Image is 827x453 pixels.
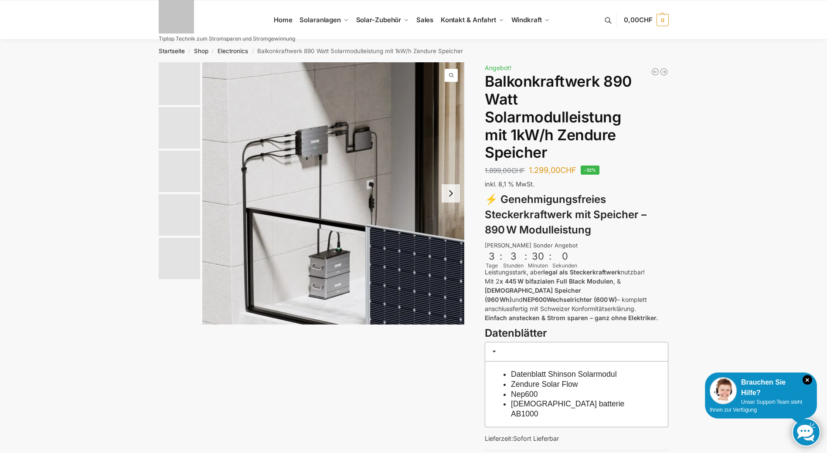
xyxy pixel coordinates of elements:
div: : [524,250,527,267]
div: Stunden [503,262,524,270]
img: Customer service [710,377,737,404]
span: Windkraft [511,16,542,24]
a: Sales [412,0,437,40]
a: Znedure solar flow Batteriespeicher fuer BalkonkraftwerkeZnedure solar flow Batteriespeicher fuer... [202,62,465,325]
a: Startseite [159,47,185,54]
img: Anschlusskabel-3meter_schweizer-stecker [159,107,200,149]
div: : [549,250,551,267]
p: Tiptop Technik zum Stromsparen und Stromgewinnung [159,36,295,41]
bdi: 1.299,00 [529,166,576,175]
bdi: 1.899,00 [485,166,525,175]
span: Angebot! [485,64,511,71]
div: 0 [553,250,576,262]
span: / [208,48,218,55]
a: Windkraft [507,0,553,40]
img: Zendure-solar-flow-Batteriespeicher für Balkonkraftwerke [159,194,200,236]
span: Solar-Zubehör [356,16,402,24]
div: Sekunden [552,262,577,270]
div: 3 [504,250,523,262]
strong: legal als Steckerkraftwerk [543,268,621,276]
a: Solaranlagen [296,0,352,40]
a: Kontakt & Anfahrt [437,0,507,40]
img: nep-microwechselrichter-600w [159,238,200,279]
div: 30 [529,250,547,262]
span: 0 [657,14,669,26]
a: Solar-Zubehör [352,0,412,40]
div: Brauchen Sie Hilfe? [710,377,812,398]
span: / [185,48,194,55]
span: Sofort Lieferbar [513,435,559,442]
h1: Balkonkraftwerk 890 Watt Solarmodulleistung mit 1kW/h Zendure Speicher [485,73,668,162]
div: [PERSON_NAME] Sonder Angebot [485,241,668,250]
a: Datenblatt Shinson Solarmodul [511,370,617,379]
span: Solaranlagen [299,16,341,24]
span: Unser Support-Team steht Ihnen zur Verfügung [710,399,802,413]
a: Balkonkraftwerk 890 Watt Solarmodulleistung mit 2kW/h Zendure Speicher [651,68,660,76]
a: Nep600 [511,390,538,399]
span: Kontakt & Anfahrt [441,16,496,24]
span: inkl. 8,1 % MwSt. [485,180,534,188]
img: Zendure-solar-flow-Batteriespeicher für Balkonkraftwerke [202,62,465,325]
a: 0,00CHF 0 [624,7,668,33]
p: Leistungsstark, aber nutzbar! Mit 2 , & und – komplett anschlussfertig mit Schweizer Konformitäts... [485,267,668,322]
span: CHF [511,166,525,175]
button: Next slide [442,184,460,203]
strong: x 445 W bifazialen Full Black Modulen [500,277,613,285]
span: CHF [560,166,576,175]
span: 0,00 [624,16,652,24]
div: 3 [486,250,498,262]
i: Schließen [803,375,812,385]
h3: ⚡ Genehmigungsfreies Steckerkraftwerk mit Speicher – 890 W Modulleistung [485,192,668,237]
div: : [500,250,502,267]
strong: Einfach anstecken & Strom sparen – ganz ohne Elektriker. [485,314,658,321]
h3: Datenblätter [485,326,668,341]
a: Electronics [218,47,248,54]
strong: [DEMOGRAPHIC_DATA] Speicher (960 Wh) [485,287,581,303]
div: Minuten [528,262,548,270]
a: Shop [194,47,208,54]
span: Lieferzeit: [485,435,559,442]
span: -32% [581,166,599,175]
nav: Breadcrumb [143,40,684,62]
div: Tage [485,262,499,270]
span: / [248,48,257,55]
span: Sales [416,16,434,24]
a: Steckerkraftwerk mit 4 KW Speicher und 8 Solarmodulen mit 3600 Watt [660,68,668,76]
a: [DEMOGRAPHIC_DATA] batterie AB1000 [511,399,624,418]
img: Zendure-solar-flow-Batteriespeicher für Balkonkraftwerke [159,62,200,105]
span: CHF [639,16,653,24]
img: Maysun [159,151,200,192]
a: Zendure Solar Flow [511,380,578,389]
strong: NEP600Wechselrichter (600 W) [523,296,617,303]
